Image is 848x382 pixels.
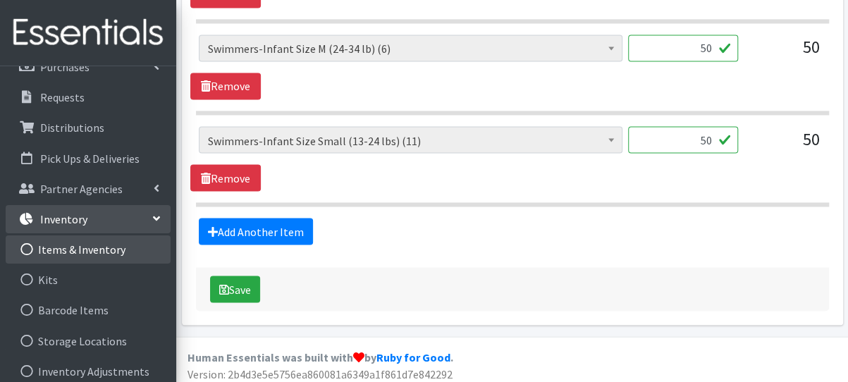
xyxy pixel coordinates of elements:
a: Storage Locations [6,327,171,355]
a: Requests [6,83,171,111]
p: Requests [40,90,85,104]
p: Distributions [40,121,104,135]
a: Ruby for Good [376,350,450,364]
span: Version: 2b4d3e5e5756ea860081a6349a1f861d7e842292 [188,366,453,381]
a: Kits [6,266,171,294]
a: Purchases [6,53,171,81]
img: HumanEssentials [6,9,171,56]
p: Partner Agencies [40,182,123,196]
input: Quantity [628,35,738,61]
p: Pick Ups & Deliveries [40,152,140,166]
span: Swimmers-Infant Size Small (13-24 lbs) (11) [199,126,622,153]
a: Distributions [6,113,171,142]
button: Save [210,276,260,302]
p: Purchases [40,60,90,74]
div: 50 [749,126,820,164]
p: Inventory [40,212,87,226]
div: 50 [749,35,820,73]
a: Pick Ups & Deliveries [6,144,171,173]
strong: Human Essentials was built with by . [188,350,453,364]
input: Quantity [628,126,738,153]
span: Swimmers-Infant Size M (24-34 lb) (6) [199,35,622,61]
span: Swimmers-Infant Size Small (13-24 lbs) (11) [208,130,613,150]
a: Remove [190,164,261,191]
a: Inventory [6,205,171,233]
span: Swimmers-Infant Size M (24-34 lb) (6) [208,39,613,58]
a: Items & Inventory [6,235,171,264]
a: Add Another Item [199,218,313,245]
a: Barcode Items [6,296,171,324]
a: Partner Agencies [6,175,171,203]
a: Remove [190,73,261,99]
